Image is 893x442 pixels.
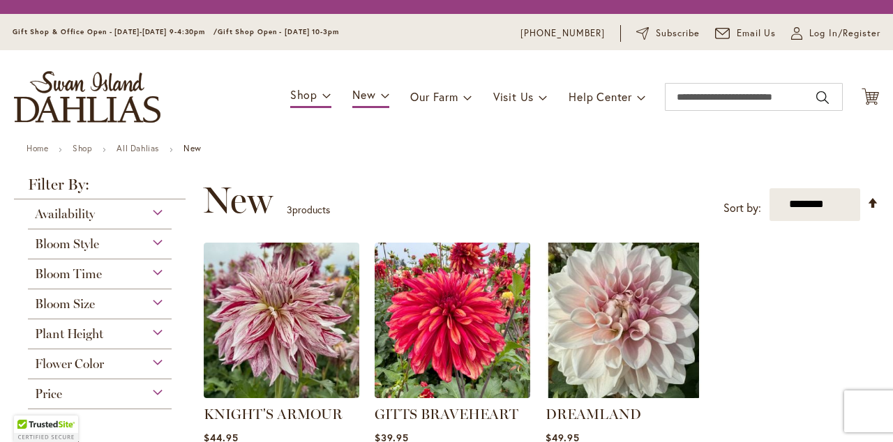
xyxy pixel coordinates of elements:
a: Log In/Register [791,26,880,40]
span: Email Us [737,26,776,40]
strong: Filter By: [14,177,186,199]
span: New [203,179,273,221]
a: Email Us [715,26,776,40]
span: Visit Us [493,89,534,104]
a: store logo [14,71,160,123]
span: Availability [35,206,95,222]
span: Plant Height [35,326,103,342]
span: 3 [287,203,292,216]
p: products [287,199,330,221]
button: Search [816,86,829,109]
a: GITTS BRAVEHEART [375,388,530,401]
a: KNIGHTS ARMOUR [204,388,359,401]
span: Flower Color [35,356,104,372]
span: Our Farm [410,89,458,104]
a: GITTS BRAVEHEART [375,406,518,422]
img: KNIGHTS ARMOUR [204,243,359,398]
label: Sort by: [723,195,761,221]
strong: New [183,143,202,153]
a: DREAMLAND [546,406,641,422]
span: Bloom Style [35,236,99,252]
a: Shop [73,143,92,153]
span: Shop [290,87,317,102]
a: DREAMLAND [546,388,701,401]
span: Bloom Time [35,266,102,282]
div: TrustedSite Certified [14,416,78,442]
a: [PHONE_NUMBER] [520,26,605,40]
a: Subscribe [636,26,700,40]
span: Subscribe [656,26,700,40]
span: Bloom Size [35,296,95,312]
span: Log In/Register [809,26,880,40]
span: Gift Shop Open - [DATE] 10-3pm [218,27,339,36]
img: DREAMLAND [546,243,701,398]
span: Gift Shop & Office Open - [DATE]-[DATE] 9-4:30pm / [13,27,218,36]
a: KNIGHT'S ARMOUR [204,406,343,422]
a: All Dahlias [117,143,159,153]
span: Help Center [569,89,632,104]
span: Price [35,386,62,402]
span: New [352,87,375,102]
a: Home [27,143,48,153]
img: GITTS BRAVEHEART [375,243,530,398]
